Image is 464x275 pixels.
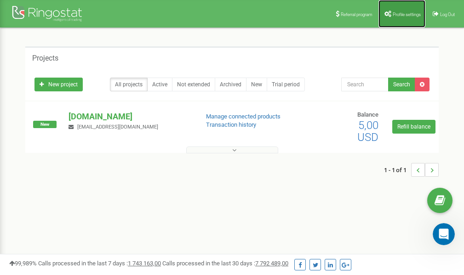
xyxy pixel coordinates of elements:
[433,223,455,245] iframe: Intercom live chat
[440,12,455,17] span: Log Out
[246,78,267,91] a: New
[110,78,148,91] a: All projects
[206,113,281,120] a: Manage connected products
[388,78,415,91] button: Search
[384,154,439,186] nav: ...
[69,111,191,123] p: [DOMAIN_NAME]
[128,260,161,267] u: 1 743 163,00
[172,78,215,91] a: Not extended
[255,260,288,267] u: 7 792 489,00
[357,119,378,144] span: 5,00 USD
[215,78,246,91] a: Archived
[147,78,172,91] a: Active
[38,260,161,267] span: Calls processed in the last 7 days :
[9,260,37,267] span: 99,989%
[32,54,58,62] h5: Projects
[206,121,256,128] a: Transaction history
[162,260,288,267] span: Calls processed in the last 30 days :
[341,78,389,91] input: Search
[357,111,378,118] span: Balance
[33,121,57,128] span: New
[267,78,305,91] a: Trial period
[384,163,411,177] span: 1 - 1 of 1
[392,120,435,134] a: Refill balance
[77,124,158,130] span: [EMAIL_ADDRESS][DOMAIN_NAME]
[393,12,421,17] span: Profile settings
[341,12,372,17] span: Referral program
[34,78,83,91] a: New project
